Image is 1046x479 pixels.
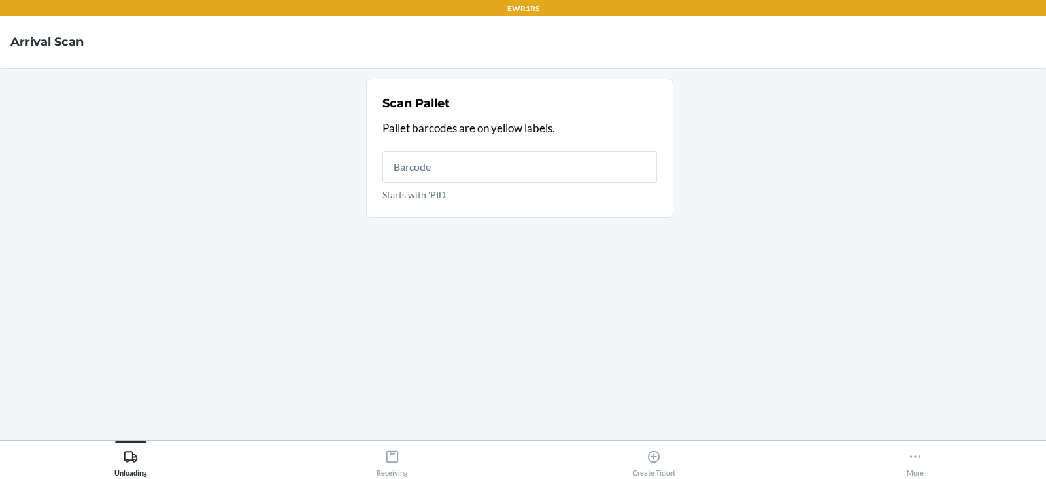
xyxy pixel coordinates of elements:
div: Unloading [114,444,147,477]
h2: Scan Pallet [382,95,450,112]
button: Create Ticket [523,441,785,477]
input: Starts with 'PID' [382,151,657,183]
p: Pallet barcodes are on yellow labels. [382,120,657,137]
div: More [907,444,924,477]
div: Create Ticket [633,444,675,477]
h4: Arrival Scan [10,33,84,50]
p: EWR1RS [507,3,539,14]
button: More [785,441,1046,477]
button: Receiving [261,441,523,477]
div: Receiving [377,444,408,477]
p: Starts with 'PID' [382,188,657,202]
